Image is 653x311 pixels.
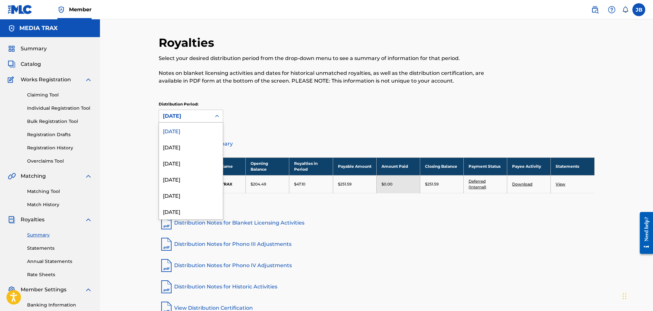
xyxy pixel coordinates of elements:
div: Help [605,3,618,16]
p: $0.00 [381,181,392,187]
iframe: Resource Center [635,207,653,259]
a: Individual Registration Tool [27,105,92,112]
a: Registration History [27,145,92,151]
th: Royalties in Period [289,157,333,175]
img: Top Rightsholder [57,6,65,14]
a: Claiming Tool [27,92,92,98]
div: [DATE] [163,112,207,120]
th: Statements [551,157,594,175]
img: MLC Logo [8,5,33,14]
div: [DATE] [159,123,223,139]
img: Matching [8,172,16,180]
img: Summary [8,45,15,53]
div: Notifications [622,6,628,13]
span: Catalog [21,60,41,68]
a: Distribution Notes for Blanket Licensing Activities [159,215,595,231]
th: Opening Balance [246,157,289,175]
a: Registration Drafts [27,131,92,138]
img: Works Registration [8,76,16,84]
img: Member Settings [8,286,15,294]
a: Statements [27,245,92,252]
th: Payment Status [463,157,507,175]
div: Drag [623,286,627,306]
a: Download [512,182,532,186]
a: Rate Sheets [27,271,92,278]
p: $251.59 [338,181,351,187]
a: Distribution Notes for Phono III Adjustments [159,236,595,252]
img: Catalog [8,60,15,68]
a: View [556,182,565,186]
p: $47.10 [294,181,305,187]
div: [DATE] [159,171,223,187]
a: Deferred (Internal) [469,179,486,189]
img: expand [84,76,92,84]
h2: Royalties [159,35,217,50]
th: Closing Balance [420,157,463,175]
a: SummarySummary [8,45,47,53]
img: pdf [159,215,174,231]
a: Distribution Notes for Phono IV Adjustments [159,258,595,273]
a: Distribution Summary [159,136,595,152]
h5: MEDIA TRAX [19,25,58,32]
p: $251.59 [425,181,439,187]
a: Annual Statements [27,258,92,265]
td: MEDIA TRAX [202,175,246,193]
img: pdf [159,258,174,273]
th: Payee Name [202,157,246,175]
p: $204.49 [251,181,266,187]
div: User Menu [632,3,645,16]
span: Member Settings [21,286,66,294]
img: pdf [159,236,174,252]
span: Royalties [21,216,45,224]
div: [DATE] [159,203,223,219]
a: Distribution Notes for Historic Activities [159,279,595,295]
div: [DATE] [159,139,223,155]
div: [DATE] [159,155,223,171]
img: search [591,6,599,14]
img: pdf [159,279,174,295]
a: Public Search [589,3,601,16]
th: Amount Paid [376,157,420,175]
span: Works Registration [21,76,71,84]
p: Distribution Period: [159,101,223,107]
img: Accounts [8,25,15,32]
a: CatalogCatalog [8,60,41,68]
th: Payable Amount [333,157,376,175]
img: expand [84,286,92,294]
span: Summary [21,45,47,53]
a: Matching Tool [27,188,92,195]
p: Notes on blanket licensing activities and dates for historical unmatched royalties, as well as th... [159,69,494,85]
span: Matching [21,172,46,180]
a: Match History [27,201,92,208]
div: [DATE] [159,187,223,203]
img: Royalties [8,216,15,224]
img: expand [84,172,92,180]
th: Payee Activity [507,157,551,175]
span: Member [69,6,92,13]
a: Banking Information [27,302,92,308]
a: Summary [27,232,92,238]
img: expand [84,216,92,224]
a: Bulk Registration Tool [27,118,92,125]
a: Overclaims Tool [27,158,92,165]
iframe: Chat Widget [621,280,653,311]
p: Select your desired distribution period from the drop-down menu to see a summary of information f... [159,55,494,62]
img: help [608,6,616,14]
